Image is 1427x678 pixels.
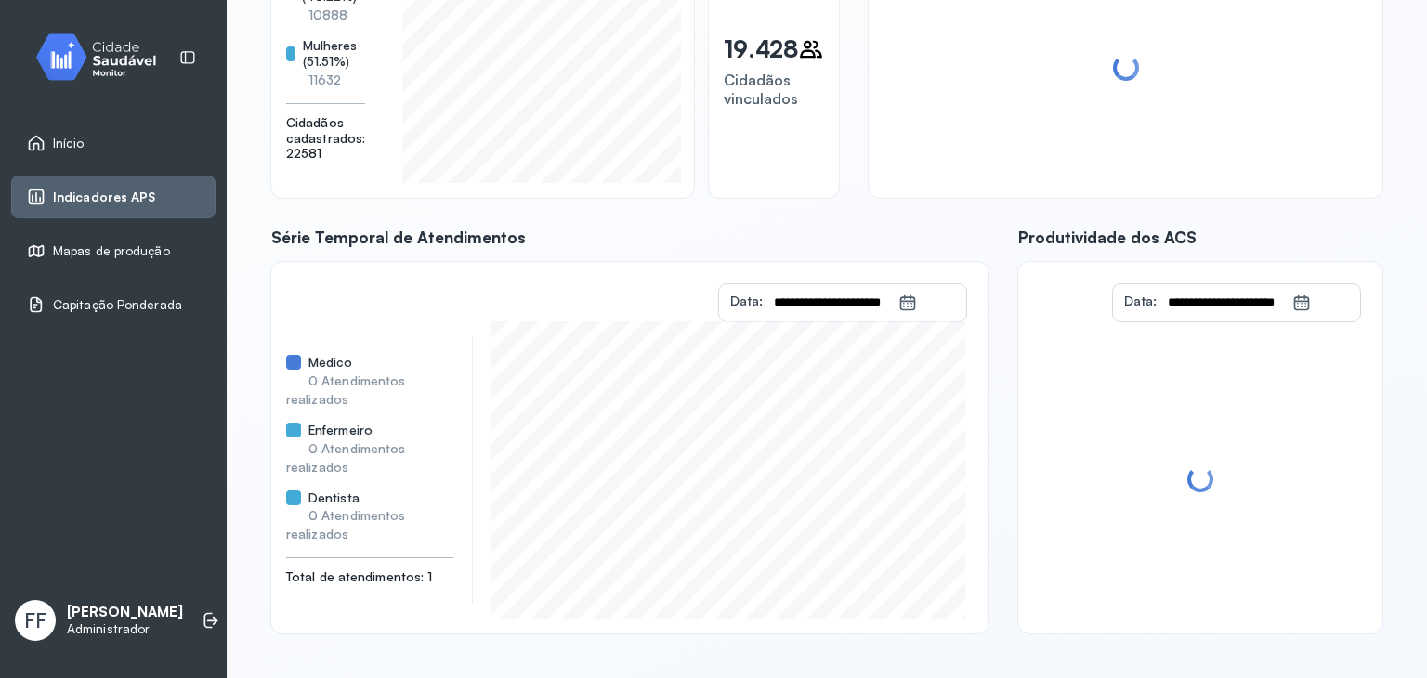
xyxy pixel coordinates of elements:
[27,241,200,260] a: Mapas de produção
[24,608,46,632] span: FF
[286,507,405,541] span: 0 Atendimentos realizados
[53,136,85,151] span: Início
[724,34,798,63] p: 19.428
[303,38,366,70] span: Mulheres (51.51%)
[271,228,988,247] span: Série Temporal de Atendimentos
[53,243,170,259] span: Mapas de produção
[1124,293,1157,308] span: Data:
[67,621,183,637] p: Administrador
[308,72,342,87] span: 11632
[67,604,183,621] p: [PERSON_NAME]
[308,7,348,22] span: 10888
[53,189,156,205] span: Indicadores APS
[1018,228,1382,247] span: Produtividade dos ACS
[286,372,405,407] span: 0 Atendimentos realizados
[286,440,405,475] span: 0 Atendimentos realizados
[308,490,360,506] span: Dentista
[730,293,763,308] span: Data:
[308,423,373,438] span: Enfermeiro
[53,297,182,313] span: Capitação Ponderada
[27,134,200,152] a: Início
[286,115,365,163] span: Cidadãos cadastrados: 22581
[27,188,200,206] a: Indicadores APS
[724,71,798,108] span: Cidadãos vinculados
[27,295,200,314] a: Capitação Ponderada
[286,569,453,585] span: Total de atendimentos: 1
[20,30,187,85] img: monitor.svg
[308,355,353,371] span: Médico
